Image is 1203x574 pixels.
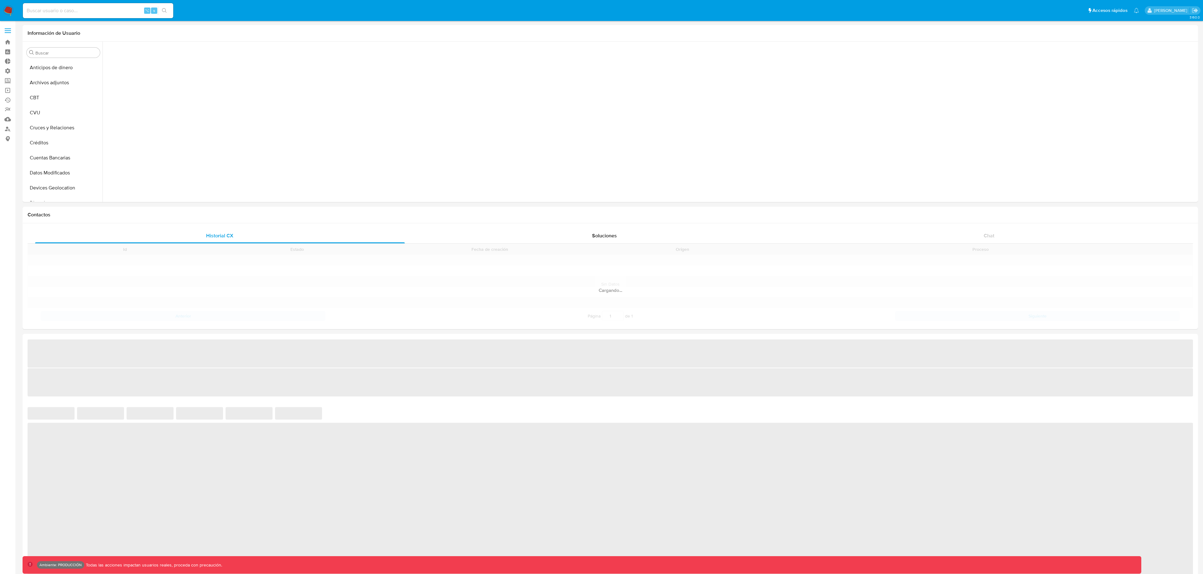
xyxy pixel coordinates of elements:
span: ‌ [127,407,174,420]
button: Anticipos de dinero [24,60,102,75]
button: Cruces y Relaciones [24,120,102,135]
button: Direcciones [24,195,102,210]
button: CBT [24,90,102,105]
button: CVU [24,105,102,120]
p: Todas las acciones impactan usuarios reales, proceda con precaución. [84,562,222,568]
input: Buscar [35,50,97,56]
span: ‌ [28,368,1193,396]
span: Chat [984,232,994,239]
span: ‌ [275,407,322,420]
input: Buscar usuario o caso... [23,7,173,15]
span: ‌ [28,339,1193,368]
a: Salir [1192,7,1198,14]
p: leandrojossue.ramirez@mercadolibre.com.co [1154,8,1190,13]
span: ‌ [226,407,273,420]
span: ‌ [28,407,75,420]
button: Cuentas Bancarias [24,150,102,165]
h1: Información de Usuario [28,30,80,36]
span: ‌ [77,407,124,420]
button: Buscar [29,50,34,55]
div: Cargando... [28,287,1193,293]
span: Historial CX [206,232,233,239]
p: Ambiente: PRODUCCIÓN [39,564,82,566]
button: Datos Modificados [24,165,102,180]
button: search-icon [158,6,171,15]
span: Soluciones [592,232,617,239]
h1: Contactos [28,212,1193,218]
span: Accesos rápidos [1092,7,1127,14]
a: Notificaciones [1134,8,1139,13]
button: Devices Geolocation [24,180,102,195]
button: Archivos adjuntos [24,75,102,90]
span: ‌ [176,407,223,420]
button: Créditos [24,135,102,150]
span: s [153,8,155,13]
span: ⌥ [145,8,149,13]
